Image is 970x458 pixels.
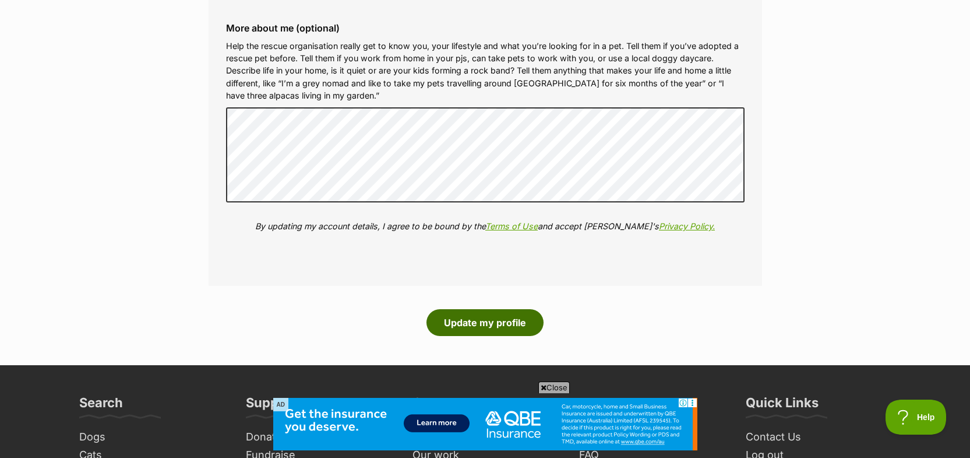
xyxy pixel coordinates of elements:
[485,221,538,231] a: Terms of Use
[886,400,947,435] iframe: Help Scout Beacon - Open
[226,220,745,232] p: By updating my account details, I agree to be bound by the and accept [PERSON_NAME]'s
[538,382,570,393] span: Close
[226,23,745,33] label: More about me (optional)
[746,394,819,418] h3: Quick Links
[246,394,297,418] h3: Support
[226,40,745,102] p: Help the rescue organisation really get to know you, your lifestyle and what you’re looking for i...
[273,398,288,411] span: AD
[241,428,396,446] a: Donate
[79,394,123,418] h3: Search
[659,221,715,231] a: Privacy Policy.
[426,309,544,336] button: Update my profile
[741,428,896,446] a: Contact Us
[75,428,230,446] a: Dogs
